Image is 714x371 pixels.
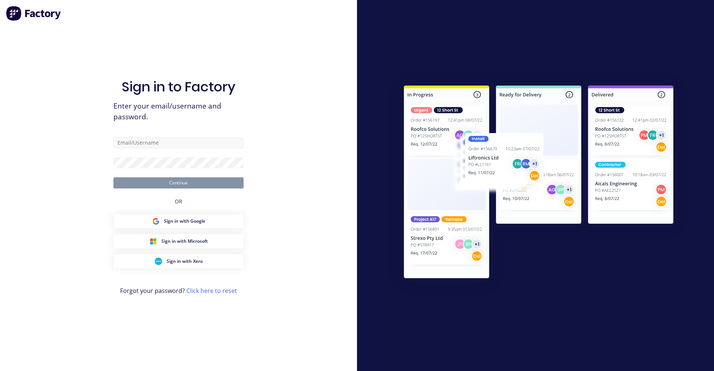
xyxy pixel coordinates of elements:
[175,188,182,214] div: OR
[164,218,205,225] span: Sign in with Google
[387,71,690,296] img: Sign in
[113,214,244,228] button: Google Sign inSign in with Google
[113,137,244,148] input: Email/Username
[6,6,62,21] img: Factory
[155,258,162,265] img: Xero Sign in
[122,79,235,95] h1: Sign in to Factory
[113,177,244,188] button: Continue
[161,238,208,245] span: Sign in with Microsoft
[120,286,237,295] span: Forgot your password?
[152,217,160,225] img: Google Sign in
[186,287,237,295] a: Click here to reset
[149,238,157,245] img: Microsoft Sign in
[167,258,203,265] span: Sign in with Xero
[113,254,244,268] button: Xero Sign inSign in with Xero
[113,101,244,122] span: Enter your email/username and password.
[113,234,244,248] button: Microsoft Sign inSign in with Microsoft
